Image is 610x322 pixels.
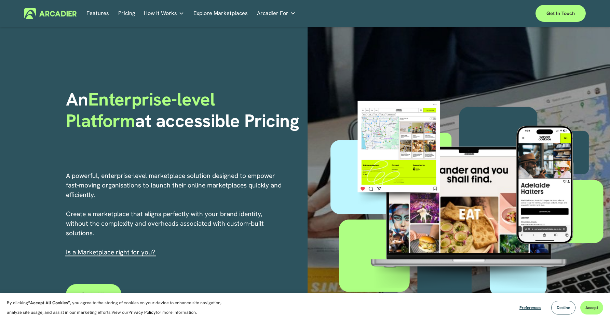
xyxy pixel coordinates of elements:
a: s a Marketplace right for you? [68,248,155,256]
a: folder dropdown [144,8,184,19]
h1: An at accessible Pricing [66,89,303,131]
span: Preferences [519,305,541,310]
p: By clicking , you agree to the storing of cookies on your device to enhance site navigation, anal... [7,298,229,317]
span: Arcadier For [257,9,288,18]
button: Preferences [514,301,546,314]
button: Accept [580,301,603,314]
a: Features [86,8,109,19]
img: Arcadier [24,8,77,19]
span: Decline [557,305,570,310]
a: Get in touch [536,5,586,22]
a: Pricing [118,8,135,19]
a: Privacy Policy [128,309,156,315]
a: Explore Marketplaces [193,8,248,19]
strong: “Accept All Cookies” [28,300,70,306]
a: folder dropdown [257,8,296,19]
button: Decline [551,301,575,314]
span: Accept [585,305,598,310]
span: Enterprise-level Platform [66,87,220,132]
a: Contact Us [66,284,122,305]
span: I [66,248,155,256]
span: How It Works [144,9,177,18]
p: A powerful, enterprise-level marketplace solution designed to empower fast-moving organisations t... [66,171,283,257]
